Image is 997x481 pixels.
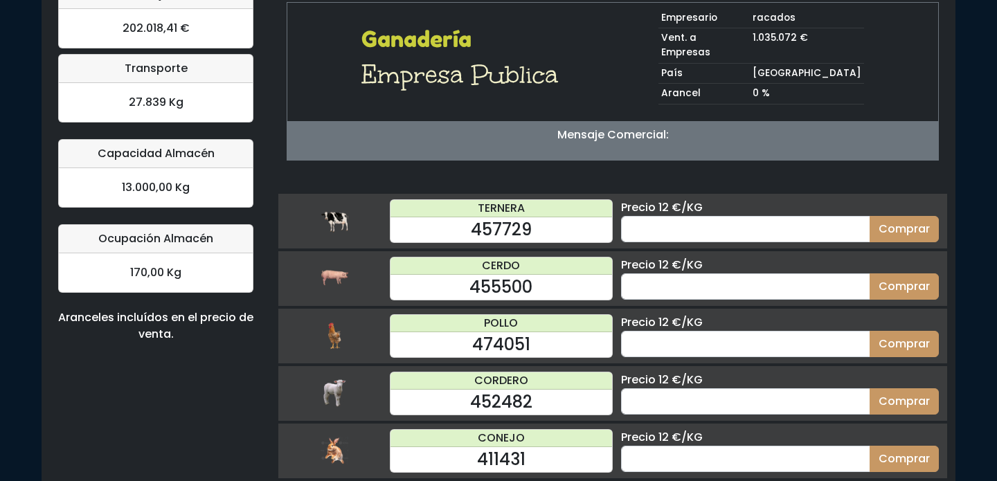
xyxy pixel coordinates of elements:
[621,429,939,446] div: Precio 12 €/KG
[321,207,348,235] img: ternera.png
[390,372,612,390] div: CORDERO
[321,379,348,407] img: cordero.png
[361,26,567,53] h2: Ganadería
[59,55,253,83] div: Transporte
[750,28,864,63] td: 1.035.072 €
[390,332,612,357] div: 474051
[621,372,939,388] div: Precio 12 €/KG
[870,331,939,357] button: Comprar
[390,430,612,447] div: CONEJO
[59,225,253,253] div: Ocupación Almacén
[321,264,348,292] img: cerdo.png
[870,388,939,415] button: Comprar
[870,216,939,242] button: Comprar
[750,84,864,105] td: 0 %
[870,273,939,300] button: Comprar
[658,28,750,63] td: Vent. a Empresas
[59,253,253,292] div: 170,00 Kg
[750,63,864,84] td: [GEOGRAPHIC_DATA]
[58,309,253,343] div: Aranceles incluídos en el precio de venta.
[287,127,938,143] p: Mensaje Comercial:
[658,8,750,28] td: Empresario
[621,314,939,331] div: Precio 12 €/KG
[390,257,612,275] div: CERDO
[390,200,612,217] div: TERNERA
[59,83,253,122] div: 27.839 Kg
[321,322,348,350] img: pollo.png
[390,275,612,300] div: 455500
[59,9,253,48] div: 202.018,41 €
[321,437,348,464] img: conejo.png
[59,168,253,207] div: 13.000,00 Kg
[870,446,939,472] button: Comprar
[658,63,750,84] td: País
[390,315,612,332] div: POLLO
[658,84,750,105] td: Arancel
[621,257,939,273] div: Precio 12 €/KG
[390,447,612,472] div: 411431
[390,217,612,242] div: 457729
[750,8,864,28] td: racados
[621,199,939,216] div: Precio 12 €/KG
[361,58,567,91] h1: Empresa Publica
[59,140,253,168] div: Capacidad Almacén
[390,390,612,415] div: 452482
